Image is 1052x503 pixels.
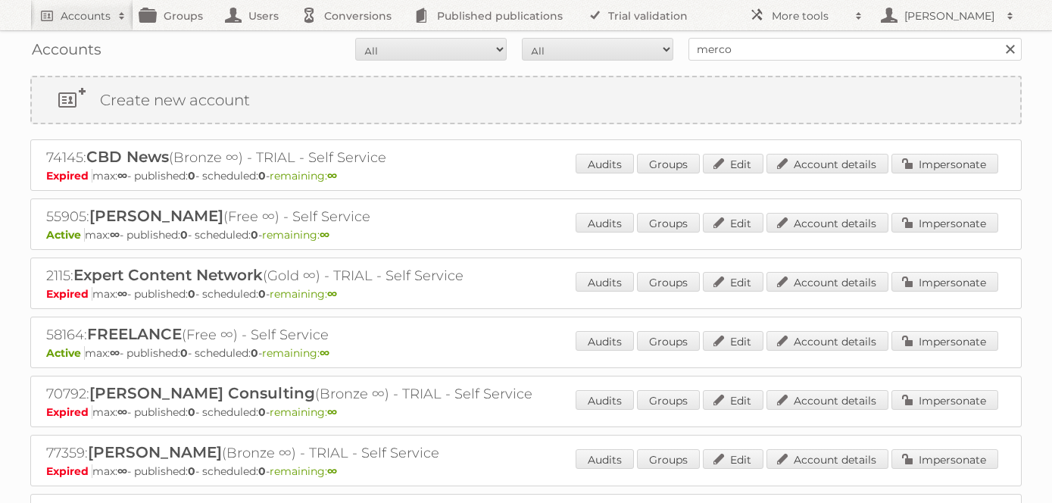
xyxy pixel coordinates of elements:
[251,228,258,242] strong: 0
[89,384,315,402] span: [PERSON_NAME] Consulting
[258,405,266,419] strong: 0
[703,449,763,469] a: Edit
[46,346,85,360] span: Active
[637,390,700,410] a: Groups
[637,272,700,292] a: Groups
[110,228,120,242] strong: ∞
[576,390,634,410] a: Audits
[270,464,337,478] span: remaining:
[576,449,634,469] a: Audits
[46,405,92,419] span: Expired
[180,228,188,242] strong: 0
[576,154,634,173] a: Audits
[46,287,92,301] span: Expired
[766,390,888,410] a: Account details
[117,405,127,419] strong: ∞
[703,213,763,233] a: Edit
[772,8,848,23] h2: More tools
[703,154,763,173] a: Edit
[891,213,998,233] a: Impersonate
[766,154,888,173] a: Account details
[32,77,1020,123] a: Create new account
[188,287,195,301] strong: 0
[637,331,700,351] a: Groups
[188,464,195,478] strong: 0
[891,154,998,173] a: Impersonate
[46,443,576,463] h2: 77359: (Bronze ∞) - TRIAL - Self Service
[46,228,85,242] span: Active
[703,390,763,410] a: Edit
[117,287,127,301] strong: ∞
[270,287,337,301] span: remaining:
[46,346,1006,360] p: max: - published: - scheduled: -
[46,464,92,478] span: Expired
[73,266,263,284] span: Expert Content Network
[637,154,700,173] a: Groups
[327,287,337,301] strong: ∞
[258,169,266,183] strong: 0
[258,464,266,478] strong: 0
[117,169,127,183] strong: ∞
[327,405,337,419] strong: ∞
[766,272,888,292] a: Account details
[766,449,888,469] a: Account details
[180,346,188,360] strong: 0
[46,207,576,227] h2: 55905: (Free ∞) - Self Service
[901,8,999,23] h2: [PERSON_NAME]
[262,346,329,360] span: remaining:
[46,287,1006,301] p: max: - published: - scheduled: -
[251,346,258,360] strong: 0
[270,169,337,183] span: remaining:
[576,272,634,292] a: Audits
[637,449,700,469] a: Groups
[576,331,634,351] a: Audits
[891,272,998,292] a: Impersonate
[576,213,634,233] a: Audits
[320,228,329,242] strong: ∞
[117,464,127,478] strong: ∞
[46,384,576,404] h2: 70792: (Bronze ∞) - TRIAL - Self Service
[46,148,576,167] h2: 74145: (Bronze ∞) - TRIAL - Self Service
[270,405,337,419] span: remaining:
[46,169,1006,183] p: max: - published: - scheduled: -
[88,443,222,461] span: [PERSON_NAME]
[46,464,1006,478] p: max: - published: - scheduled: -
[86,148,169,166] span: CBD News
[327,169,337,183] strong: ∞
[46,266,576,286] h2: 2115: (Gold ∞) - TRIAL - Self Service
[891,449,998,469] a: Impersonate
[766,213,888,233] a: Account details
[766,331,888,351] a: Account details
[258,287,266,301] strong: 0
[262,228,329,242] span: remaining:
[46,169,92,183] span: Expired
[320,346,329,360] strong: ∞
[110,346,120,360] strong: ∞
[46,325,576,345] h2: 58164: (Free ∞) - Self Service
[327,464,337,478] strong: ∞
[46,228,1006,242] p: max: - published: - scheduled: -
[188,405,195,419] strong: 0
[188,169,195,183] strong: 0
[89,207,223,225] span: [PERSON_NAME]
[703,331,763,351] a: Edit
[891,390,998,410] a: Impersonate
[61,8,111,23] h2: Accounts
[46,405,1006,419] p: max: - published: - scheduled: -
[891,331,998,351] a: Impersonate
[703,272,763,292] a: Edit
[87,325,182,343] span: FREELANCE
[637,213,700,233] a: Groups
